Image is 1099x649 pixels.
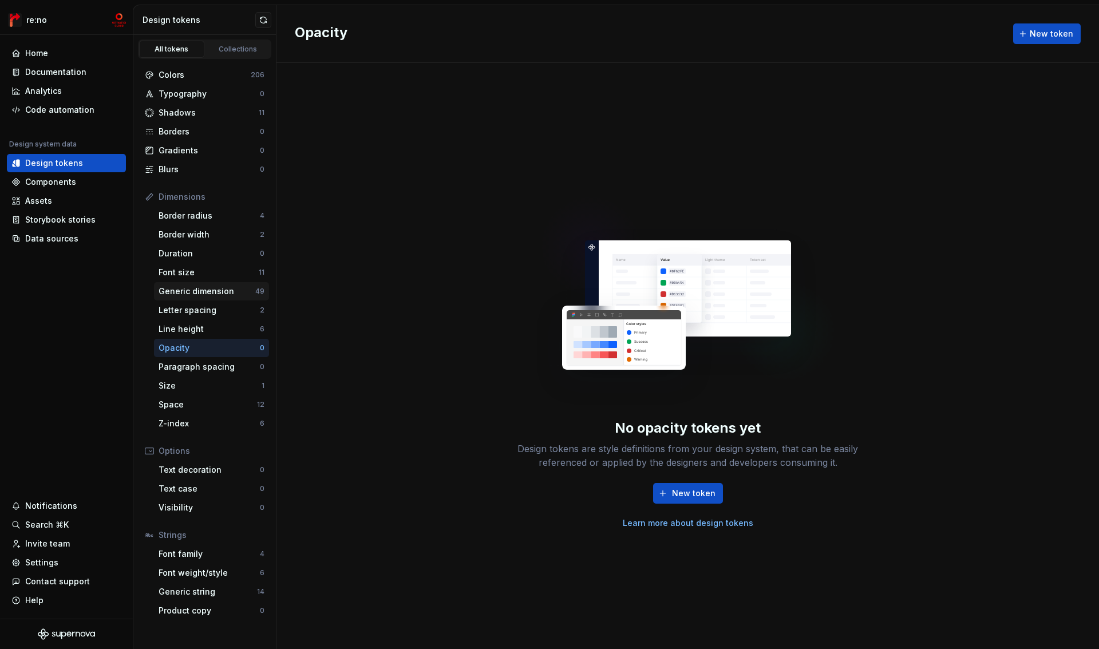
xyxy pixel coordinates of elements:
div: Help [25,595,44,606]
a: Text decoration0 [154,461,269,479]
div: 0 [260,89,264,98]
div: 206 [251,70,264,80]
div: 0 [260,362,264,371]
div: Strings [159,529,264,541]
a: Product copy0 [154,601,269,620]
a: Assets [7,192,126,210]
div: Size [159,380,262,391]
div: 0 [260,484,264,493]
a: Visibility0 [154,498,269,517]
div: Border radius [159,210,260,221]
div: 0 [260,249,264,258]
a: Documentation [7,63,126,81]
div: Home [25,48,48,59]
button: Search ⌘K [7,516,126,534]
a: Learn more about design tokens [623,517,753,529]
div: Generic dimension [159,286,255,297]
div: Dimensions [159,191,264,203]
a: Settings [7,553,126,572]
div: 49 [255,287,264,296]
a: Typography0 [140,85,269,103]
a: Blurs0 [140,160,269,179]
div: Invite team [25,538,70,549]
div: Contact support [25,576,90,587]
a: Analytics [7,82,126,100]
div: 11 [259,268,264,277]
a: Code automation [7,101,126,119]
a: Duration0 [154,244,269,263]
div: Border width [159,229,260,240]
div: 2 [260,306,264,315]
a: Invite team [7,535,126,553]
a: Z-index6 [154,414,269,433]
div: Letter spacing [159,304,260,316]
span: New token [1030,28,1073,39]
a: Font family4 [154,545,269,563]
a: Components [7,173,126,191]
div: 0 [260,165,264,174]
div: Design system data [9,140,77,149]
div: Typography [159,88,260,100]
div: Documentation [25,66,86,78]
div: 12 [257,400,264,409]
div: Opacity [159,342,260,354]
button: New token [653,483,723,504]
div: Collections [209,45,267,54]
div: 0 [260,465,264,474]
div: All tokens [143,45,200,54]
div: Paragraph spacing [159,361,260,373]
div: Font family [159,548,260,560]
div: No opacity tokens yet [615,419,761,437]
a: Design tokens [7,154,126,172]
div: Colors [159,69,251,81]
div: Text case [159,483,260,494]
a: Paragraph spacing0 [154,358,269,376]
a: Generic dimension49 [154,282,269,300]
a: Text case0 [154,480,269,498]
a: Storybook stories [7,211,126,229]
div: Components [25,176,76,188]
button: Contact support [7,572,126,591]
a: Data sources [7,229,126,248]
a: Generic string14 [154,583,269,601]
div: Font weight/style [159,567,260,579]
button: New token [1013,23,1081,44]
div: Design tokens [143,14,255,26]
div: Shadows [159,107,259,118]
div: Data sources [25,233,78,244]
svg: Supernova Logo [38,628,95,640]
div: 2 [260,230,264,239]
a: Colors206 [140,66,269,84]
div: 4 [260,211,264,220]
a: Line height6 [154,320,269,338]
div: re:no [26,14,47,26]
div: 11 [259,108,264,117]
div: 14 [257,587,264,596]
a: Border width2 [154,225,269,244]
button: Help [7,591,126,610]
div: Font size [159,267,259,278]
a: Font weight/style6 [154,564,269,582]
div: Options [159,445,264,457]
div: Z-index [159,418,260,429]
a: Shadows11 [140,104,269,122]
div: 0 [260,343,264,353]
div: Code automation [25,104,94,116]
a: Opacity0 [154,339,269,357]
div: Space [159,399,257,410]
div: Settings [25,557,58,568]
div: Text decoration [159,464,260,476]
div: Line height [159,323,260,335]
div: Product copy [159,605,260,616]
button: re:nomc-develop [2,7,131,32]
div: Duration [159,248,260,259]
span: New token [672,488,715,499]
a: Border radius4 [154,207,269,225]
div: Design tokens are style definitions from your design system, that can be easily referenced or app... [505,442,871,469]
div: Analytics [25,85,62,97]
div: 0 [260,127,264,136]
button: Notifications [7,497,126,515]
div: Generic string [159,586,257,597]
a: Space12 [154,395,269,414]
